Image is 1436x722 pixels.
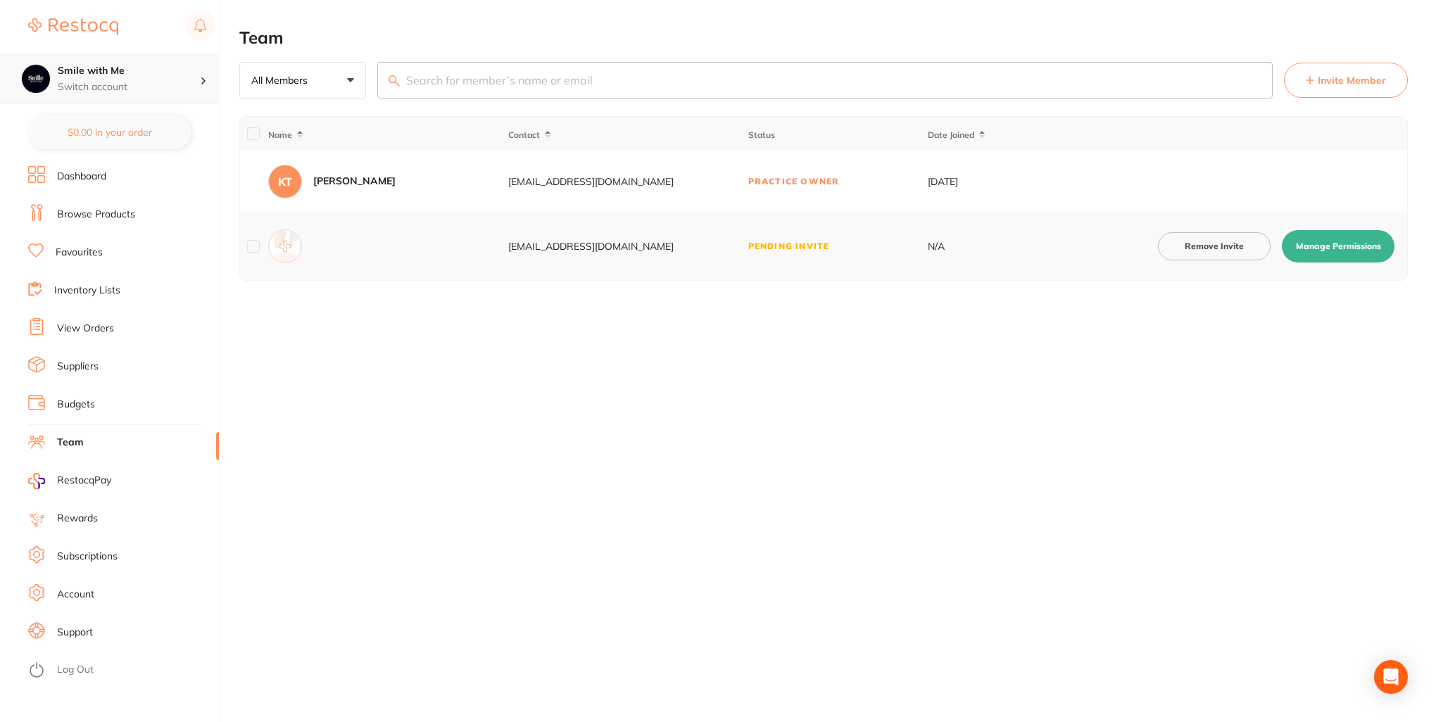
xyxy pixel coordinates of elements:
span: RestocqPay [57,474,111,488]
div: [PERSON_NAME] [313,175,396,189]
img: RestocqPay [28,473,45,489]
a: Suppliers [57,360,99,374]
td: N/A [927,213,1047,280]
a: Inventory Lists [54,284,120,298]
div: KT [268,165,302,198]
img: Smile with Me [22,65,50,93]
a: Restocq Logo [28,11,118,43]
a: Browse Products [57,208,135,222]
td: [DATE] [927,151,1047,213]
h4: Smile with Me [58,64,200,78]
a: Support [57,626,93,640]
img: Restocq Logo [28,18,118,35]
p: Switch account [58,80,200,94]
button: Invite Member [1284,63,1408,98]
button: $0.00 in your order [28,115,191,149]
input: Search for member’s name or email [377,62,1273,99]
h2: Team [239,28,1408,48]
a: Favourites [56,246,103,260]
a: Subscriptions [57,550,118,564]
a: RestocqPay [28,473,111,489]
div: [EMAIL_ADDRESS][DOMAIN_NAME] [508,241,747,252]
p: All Members [251,74,313,87]
button: Manage Permissions [1282,230,1394,262]
a: Rewards [57,512,98,526]
a: Team [57,436,84,450]
button: Remove Invite [1158,232,1271,260]
td: Pending Invite [748,213,928,280]
span: Invite Member [1318,73,1386,87]
span: Status [748,129,775,140]
span: Name [268,129,292,140]
div: [EMAIL_ADDRESS][DOMAIN_NAME] [508,176,747,187]
a: Dashboard [57,170,106,184]
span: Date Joined [928,129,974,140]
div: Open Intercom Messenger [1374,660,1408,694]
a: Log Out [57,663,94,677]
span: Contact [508,129,540,140]
a: View Orders [57,322,114,336]
td: Practice Owner [748,151,928,213]
button: Log Out [28,659,215,682]
a: Budgets [57,398,95,412]
a: Account [57,588,94,602]
button: All Members [239,62,366,100]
